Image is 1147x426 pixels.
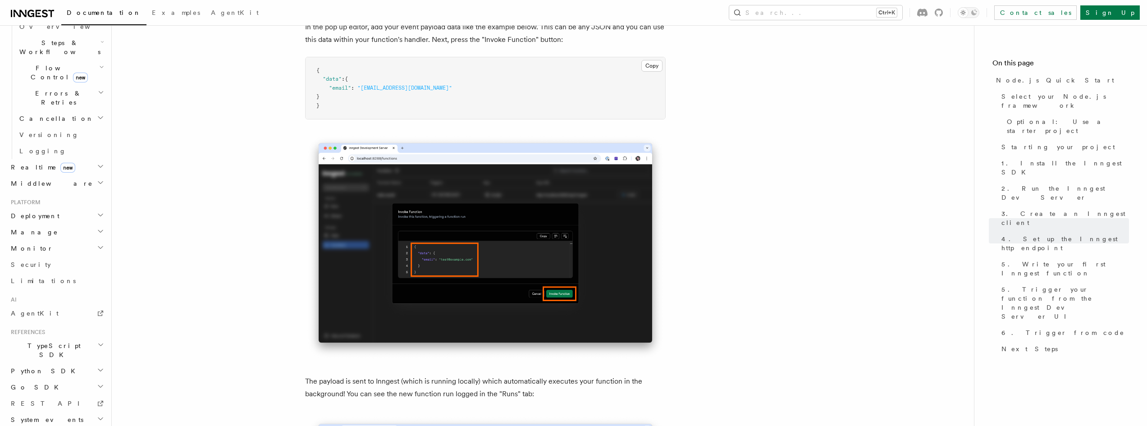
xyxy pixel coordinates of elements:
span: AI [7,296,17,303]
button: TypeScript SDK [7,338,106,363]
button: Toggle dark mode [958,7,979,18]
button: Go SDK [7,379,106,395]
a: 3. Create an Inngest client [998,206,1129,231]
a: 5. Trigger your function from the Inngest Dev Server UI [998,281,1129,325]
button: Steps & Workflows [16,35,106,60]
button: Middleware [7,175,106,192]
span: new [60,163,75,173]
span: "[EMAIL_ADDRESS][DOMAIN_NAME]" [357,85,452,91]
span: Logging [19,147,66,155]
p: The payload is sent to Inngest (which is running locally) which automatically executes your funct... [305,375,666,400]
a: Security [7,257,106,273]
a: Versioning [16,127,106,143]
span: Node.js Quick Start [996,76,1114,85]
a: Overview [16,18,106,35]
span: Optional: Use a starter project [1007,117,1129,135]
a: Starting your project [998,139,1129,155]
span: 2. Run the Inngest Dev Server [1001,184,1129,202]
span: REST API [11,400,87,407]
button: Cancellation [16,110,106,127]
a: Next Steps [998,341,1129,357]
button: Errors & Retries [16,85,106,110]
span: } [316,93,320,100]
span: Manage [7,228,58,237]
span: Limitations [11,277,76,284]
span: Select your Node.js framework [1001,92,1129,110]
p: In the pop up editor, add your event payload data like the example below. This can be any JSON an... [305,21,666,46]
a: 6. Trigger from code [998,325,1129,341]
a: Node.js Quick Start [992,72,1129,88]
span: Python SDK [7,366,81,376]
a: Contact sales [994,5,1077,20]
a: 5. Write your first Inngest function [998,256,1129,281]
a: Limitations [7,273,106,289]
button: Flow Controlnew [16,60,106,85]
span: Cancellation [16,114,94,123]
a: Sign Up [1080,5,1140,20]
span: 6. Trigger from code [1001,328,1124,337]
span: Realtime [7,163,75,172]
span: AgentKit [211,9,259,16]
span: Monitor [7,244,53,253]
span: 4. Set up the Inngest http endpoint [1001,234,1129,252]
button: Deployment [7,208,106,224]
span: "data" [323,76,342,82]
div: Inngest Functions [7,18,106,159]
span: Flow Control [16,64,99,82]
span: Next Steps [1001,344,1058,353]
img: Inngest Dev Server web interface's invoke modal with payload editor and invoke submit button high... [305,134,666,361]
span: Security [11,261,51,268]
a: Logging [16,143,106,159]
span: Starting your project [1001,142,1115,151]
span: : [351,85,354,91]
a: 4. Set up the Inngest http endpoint [998,231,1129,256]
span: AgentKit [11,310,59,317]
span: Deployment [7,211,59,220]
span: { [345,76,348,82]
span: Platform [7,199,41,206]
span: Overview [19,23,112,30]
span: Steps & Workflows [16,38,101,56]
a: Optional: Use a starter project [1003,114,1129,139]
span: : [342,76,345,82]
a: 2. Run the Inngest Dev Server [998,180,1129,206]
a: AgentKit [206,3,264,24]
span: 5. Trigger your function from the Inngest Dev Server UI [1001,285,1129,321]
a: 1. Install the Inngest SDK [998,155,1129,180]
span: System events [7,415,83,424]
span: References [7,329,45,336]
a: Select your Node.js framework [998,88,1129,114]
span: { [316,67,320,73]
span: Versioning [19,131,79,138]
button: Copy [641,60,663,72]
a: Examples [146,3,206,24]
span: Documentation [67,9,141,16]
span: new [73,73,88,82]
a: AgentKit [7,305,106,321]
span: TypeScript SDK [7,341,97,359]
span: Errors & Retries [16,89,98,107]
span: 1. Install the Inngest SDK [1001,159,1129,177]
span: } [316,102,320,109]
button: Search...Ctrl+K [729,5,902,20]
button: Manage [7,224,106,240]
kbd: Ctrl+K [877,8,897,17]
button: Python SDK [7,363,106,379]
a: Documentation [61,3,146,25]
span: 3. Create an Inngest client [1001,209,1129,227]
span: Middleware [7,179,93,188]
span: Go SDK [7,383,64,392]
h4: On this page [992,58,1129,72]
button: Realtimenew [7,159,106,175]
span: 5. Write your first Inngest function [1001,260,1129,278]
button: Monitor [7,240,106,257]
span: "email" [329,85,351,91]
span: Examples [152,9,200,16]
a: REST API [7,395,106,412]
